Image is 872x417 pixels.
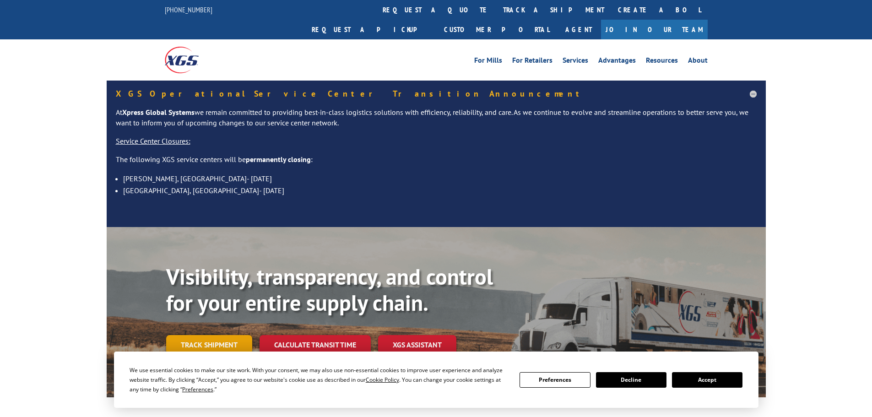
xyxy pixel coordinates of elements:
[114,352,758,408] div: Cookie Consent Prompt
[116,136,190,146] u: Service Center Closures:
[123,173,757,184] li: [PERSON_NAME], [GEOGRAPHIC_DATA]- [DATE]
[260,335,371,355] a: Calculate transit time
[563,57,588,67] a: Services
[556,20,601,39] a: Agent
[672,372,742,388] button: Accept
[166,262,493,317] b: Visibility, transparency, and control for your entire supply chain.
[116,107,757,136] p: At we remain committed to providing best-in-class logistics solutions with efficiency, reliabilit...
[474,57,502,67] a: For Mills
[130,365,509,394] div: We use essential cookies to make our site work. With your consent, we may also use non-essential ...
[165,5,212,14] a: [PHONE_NUMBER]
[596,372,666,388] button: Decline
[598,57,636,67] a: Advantages
[366,376,399,384] span: Cookie Policy
[182,385,213,393] span: Preferences
[437,20,556,39] a: Customer Portal
[520,372,590,388] button: Preferences
[601,20,708,39] a: Join Our Team
[122,108,195,117] strong: Xpress Global Systems
[123,184,757,196] li: [GEOGRAPHIC_DATA], [GEOGRAPHIC_DATA]- [DATE]
[646,57,678,67] a: Resources
[166,335,252,354] a: Track shipment
[688,57,708,67] a: About
[116,90,757,98] h5: XGS Operational Service Center Transition Announcement
[246,155,311,164] strong: permanently closing
[116,154,757,173] p: The following XGS service centers will be :
[305,20,437,39] a: Request a pickup
[378,335,456,355] a: XGS ASSISTANT
[512,57,552,67] a: For Retailers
